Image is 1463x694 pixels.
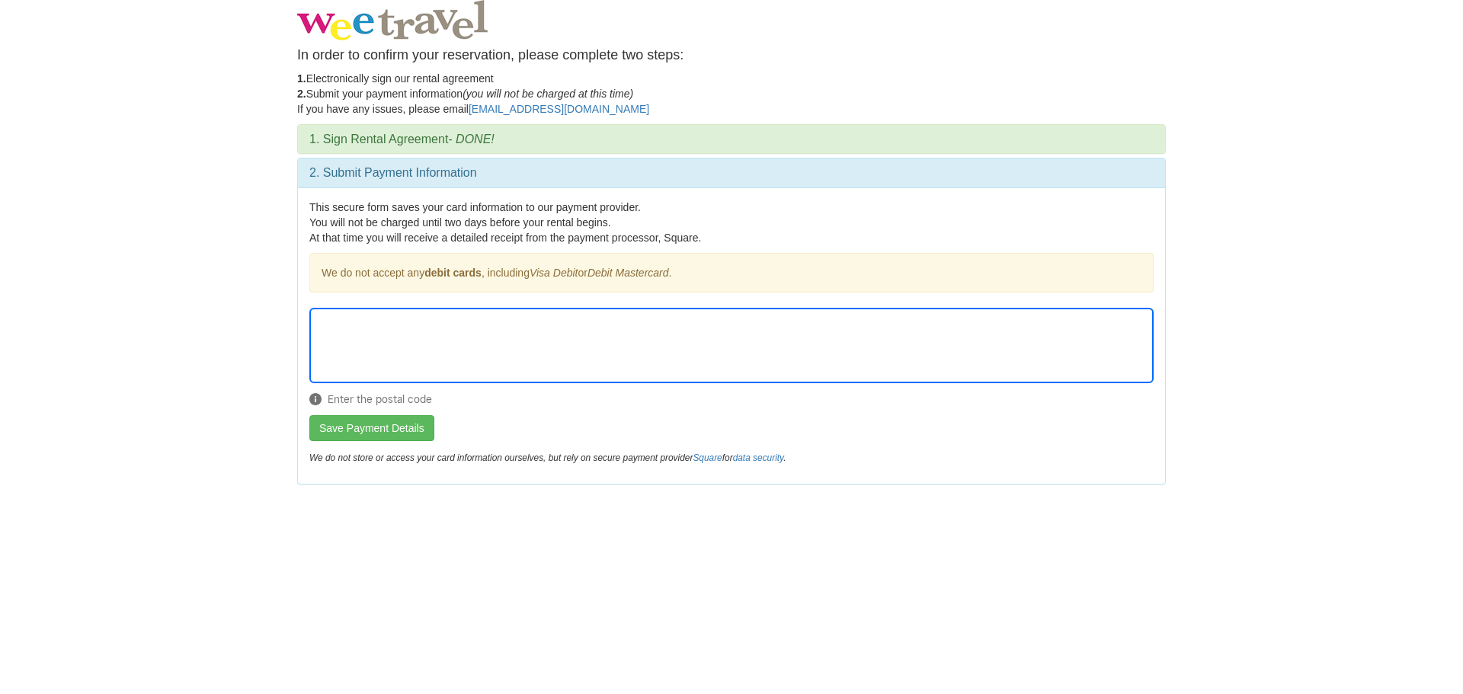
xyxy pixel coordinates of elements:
[693,453,722,463] a: Square
[297,72,306,85] strong: 1.
[448,133,494,146] em: - DONE!
[297,48,1166,63] h4: In order to confirm your reservation, please complete two steps:
[463,88,633,100] em: (you will not be charged at this time)
[309,133,1154,146] h3: 1. Sign Rental Agreement
[309,200,1154,245] p: This secure form saves your card information to our payment provider. You will not be charged unt...
[309,166,1154,180] h3: 2. Submit Payment Information
[530,267,578,279] em: Visa Debit
[310,309,1153,382] iframe: Secure Credit Card Form
[309,253,1154,293] div: We do not accept any , including or .
[424,267,482,279] strong: debit cards
[309,453,786,463] em: We do not store or access your card information ourselves, but rely on secure payment provider for .
[297,88,306,100] strong: 2.
[297,71,1166,117] p: Electronically sign our rental agreement Submit your payment information If you have any issues, ...
[309,415,434,441] button: Save Payment Details
[309,392,1154,407] span: Enter the postal code
[587,267,669,279] em: Debit Mastercard
[469,103,649,115] a: [EMAIL_ADDRESS][DOMAIN_NAME]
[733,453,784,463] a: data security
